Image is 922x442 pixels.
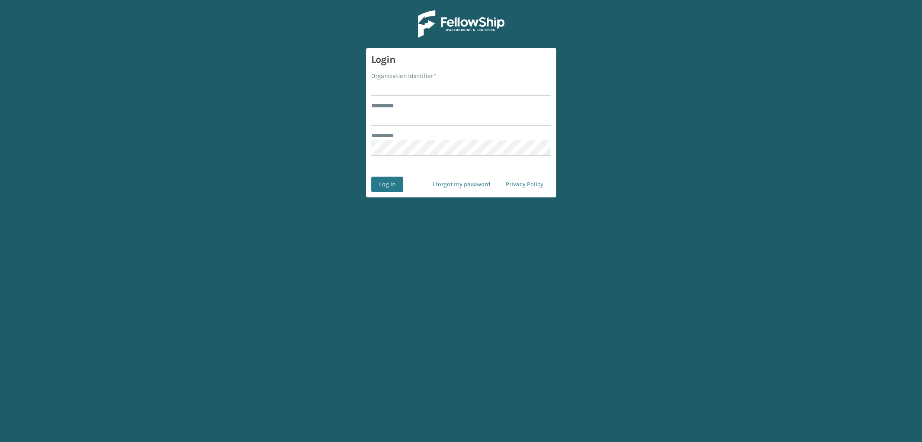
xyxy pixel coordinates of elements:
label: Organization Identifier [371,71,437,81]
a: I forgot my password [425,177,498,192]
h3: Login [371,53,551,66]
button: Log In [371,177,403,192]
img: Logo [418,10,504,38]
a: Privacy Policy [498,177,551,192]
